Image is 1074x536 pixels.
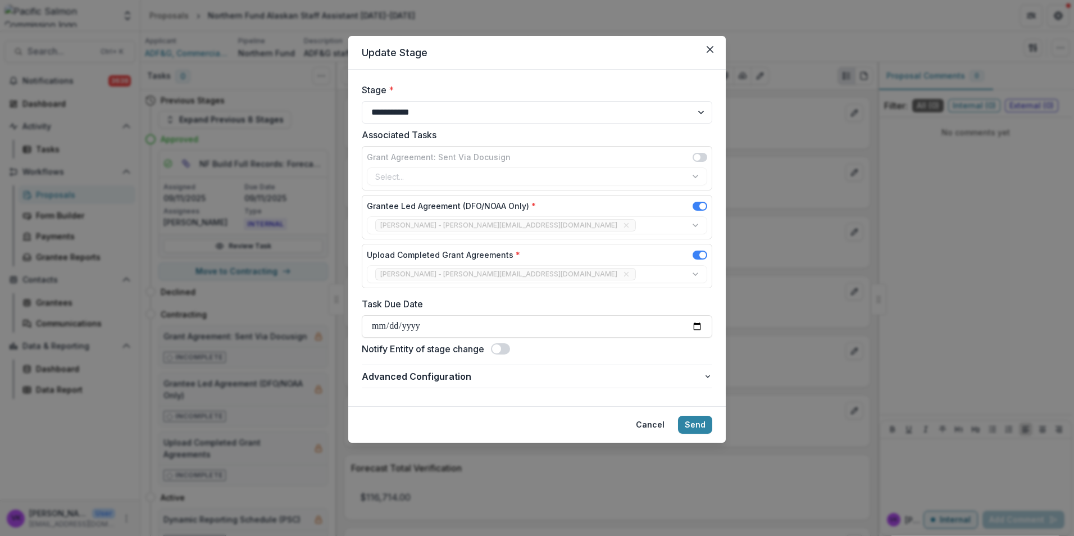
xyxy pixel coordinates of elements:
[362,342,484,356] label: Notify Entity of stage change
[629,416,671,434] button: Cancel
[367,249,520,261] label: Upload Completed Grant Agreements
[367,200,536,212] label: Grantee Led Agreement (DFO/NOAA Only)
[362,83,706,97] label: Stage
[367,151,511,163] label: Grant Agreement: Sent Via Docusign
[701,40,719,58] button: Close
[362,128,706,142] label: Associated Tasks
[362,365,712,388] button: Advanced Configuration
[362,370,703,383] span: Advanced Configuration
[348,36,726,70] header: Update Stage
[362,297,706,311] label: Task Due Date
[678,416,712,434] button: Send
